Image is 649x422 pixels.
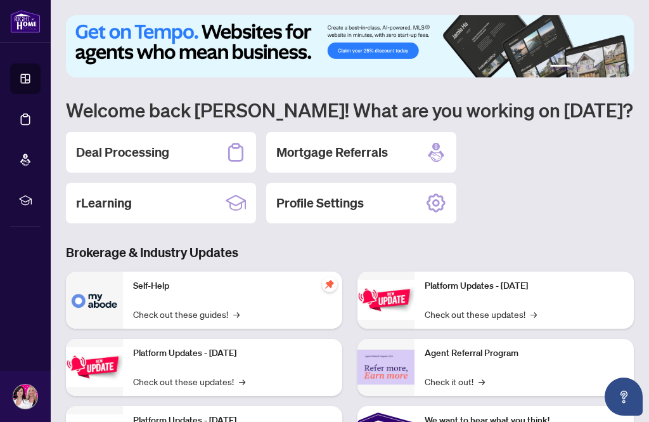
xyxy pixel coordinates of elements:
h2: Mortgage Referrals [276,143,388,161]
a: Check out these updates!→ [425,307,537,321]
p: Agent Referral Program [425,346,624,360]
button: 4 [596,65,601,70]
button: Open asap [605,378,643,416]
img: logo [10,10,41,33]
button: 6 [616,65,621,70]
img: Self-Help [66,272,123,329]
img: Slide 0 [66,15,634,77]
h2: Deal Processing [76,143,169,161]
a: Check out these updates!→ [133,374,245,388]
img: Platform Updates - June 23, 2025 [357,280,414,320]
span: → [479,374,485,388]
img: Agent Referral Program [357,350,414,385]
button: 2 [575,65,581,70]
button: 1 [550,65,570,70]
a: Check out these guides!→ [133,307,240,321]
p: Platform Updates - [DATE] [425,279,624,293]
span: → [233,307,240,321]
h2: Profile Settings [276,194,364,212]
img: Platform Updates - September 16, 2025 [66,347,123,387]
span: → [530,307,537,321]
a: Check it out!→ [425,374,485,388]
button: 3 [586,65,591,70]
h1: Welcome back [PERSON_NAME]! What are you working on [DATE]? [66,98,634,122]
p: Self-Help [133,279,332,293]
h2: rLearning [76,194,132,212]
p: Platform Updates - [DATE] [133,346,332,360]
button: 5 [606,65,611,70]
h3: Brokerage & Industry Updates [66,244,634,261]
img: Profile Icon [13,385,37,409]
span: pushpin [322,277,337,292]
span: → [239,374,245,388]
